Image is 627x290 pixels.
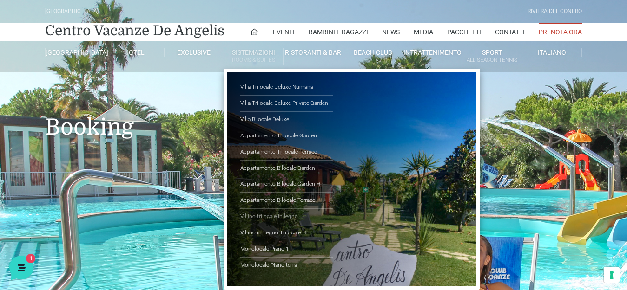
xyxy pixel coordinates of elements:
[240,258,333,273] a: Monolocale Piano terra
[447,23,481,41] a: Pacchetti
[7,205,65,226] button: Home
[121,205,178,226] button: Aiuto
[240,209,333,225] a: Villino trilocale in legno
[45,21,224,40] a: Centro Vacanze De Angelis
[15,117,171,135] button: Inizia una conversazione
[309,23,368,41] a: Bambini e Ragazzi
[143,218,157,226] p: Aiuto
[39,89,147,98] span: [PERSON_NAME]
[273,23,295,41] a: Eventi
[28,218,44,226] p: Home
[240,79,333,96] a: Villa Trilocale Deluxe Numana
[45,7,99,16] div: [GEOGRAPHIC_DATA]
[105,48,164,57] a: Hotel
[60,122,137,130] span: Inizia una conversazione
[21,174,152,183] input: Cerca un articolo...
[240,128,333,144] a: Appartamento Trilocale Garden
[165,48,224,57] a: Exclusive
[240,161,333,177] a: Appartamento Bilocale Garden
[240,112,333,128] a: Villa Bilocale Deluxe
[240,241,333,258] a: Monolocale Piano 1
[284,48,343,57] a: Ristoranti & Bar
[462,48,522,65] a: SportAll Season Tennis
[15,74,79,82] span: Le tue conversazioni
[11,85,175,113] a: [PERSON_NAME]Ciao! Benvenuto al [GEOGRAPHIC_DATA]! Come posso aiutarti![DATE]1
[83,74,171,82] a: [DEMOGRAPHIC_DATA] tutto
[403,48,462,57] a: Intrattenimento
[604,267,620,283] button: Le tue preferenze relative al consenso per le tecnologie di tracciamento
[343,48,403,57] a: Beach Club
[162,100,171,110] span: 1
[15,154,73,161] span: Trova una risposta
[15,90,33,109] img: light
[240,144,333,161] a: Appartamento Trilocale Terrace
[153,89,171,97] p: [DATE]
[240,193,333,209] a: Appartamento Bilocale Terrace
[7,41,156,59] p: La nostra missione è rendere la tua esperienza straordinaria!
[538,49,566,56] span: Italiano
[224,56,283,64] small: Rooms & Suites
[45,48,105,57] a: [GEOGRAPHIC_DATA]
[7,254,35,282] iframe: Customerly Messenger Launcher
[495,23,525,41] a: Contatti
[39,100,147,110] p: Ciao! Benvenuto al [GEOGRAPHIC_DATA]! Come posso aiutarti!
[240,225,333,241] a: Villino in Legno Trilocale H
[224,48,284,65] a: SistemazioniRooms & Suites
[528,7,582,16] div: Riviera Del Conero
[7,7,156,37] h2: Ciao da De Angelis Resort 👋
[99,154,171,161] a: Apri Centro Assistenza
[539,23,582,41] a: Prenota Ora
[240,176,333,193] a: Appartamento Bilocale Garden H
[240,96,333,112] a: Villa Trilocale Deluxe Private Garden
[414,23,433,41] a: Media
[45,72,582,154] h1: Booking
[522,48,582,57] a: Italiano
[93,204,99,210] span: 1
[65,205,122,226] button: 1Messaggi
[382,23,400,41] a: News
[462,56,521,64] small: All Season Tennis
[80,218,106,226] p: Messaggi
